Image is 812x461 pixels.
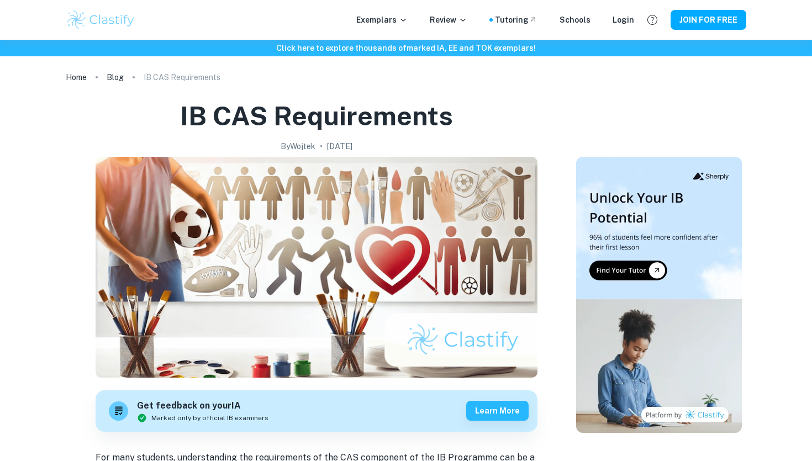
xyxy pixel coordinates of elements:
img: Thumbnail [576,157,742,433]
a: Get feedback on yourIAMarked only by official IB examinersLearn more [96,390,537,432]
button: JOIN FOR FREE [671,10,746,30]
span: Marked only by official IB examiners [151,413,268,423]
a: Home [66,70,87,85]
h1: IB CAS Requirements [180,98,453,134]
img: Clastify logo [66,9,136,31]
a: Blog [107,70,124,85]
button: Help and Feedback [643,10,662,29]
img: IB CAS Requirements cover image [96,157,537,378]
p: IB CAS Requirements [144,71,220,83]
p: Review [430,14,467,26]
h2: [DATE] [327,140,352,152]
h6: Get feedback on your IA [137,399,268,413]
a: Schools [560,14,590,26]
h2: By Wojtek [281,140,315,152]
p: • [320,140,323,152]
p: Exemplars [356,14,408,26]
button: Learn more [466,401,529,421]
a: Tutoring [495,14,537,26]
h6: Click here to explore thousands of marked IA, EE and TOK exemplars ! [2,42,810,54]
a: Login [613,14,634,26]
